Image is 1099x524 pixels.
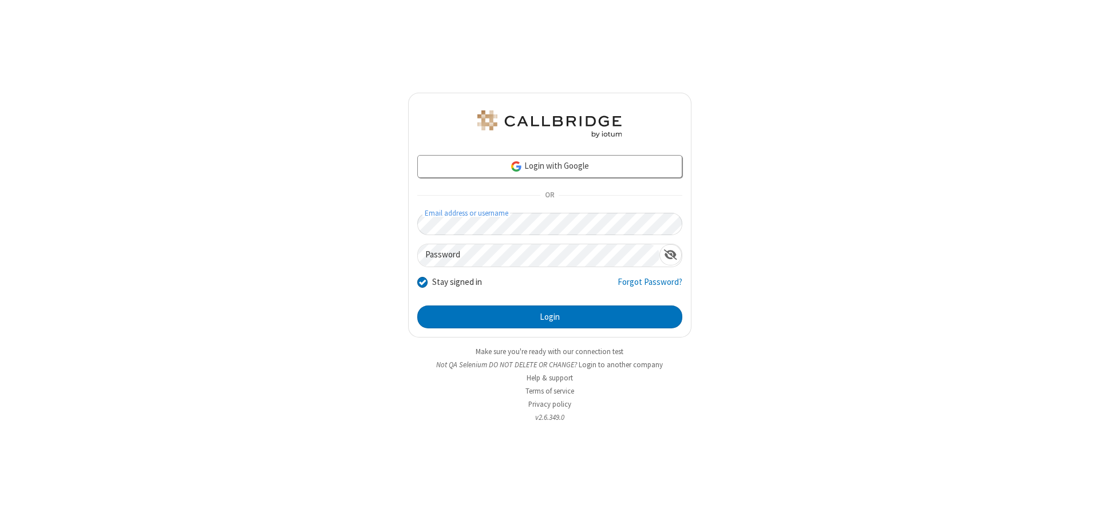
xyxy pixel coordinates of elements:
li: v2.6.349.0 [408,412,691,423]
li: Not QA Selenium DO NOT DELETE OR CHANGE? [408,359,691,370]
div: Show password [659,244,682,265]
input: Email address or username [417,213,682,235]
span: OR [540,188,559,204]
img: google-icon.png [510,160,523,173]
a: Terms of service [525,386,574,396]
a: Make sure you're ready with our connection test [476,347,623,356]
a: Forgot Password? [618,276,682,297]
label: Stay signed in [432,276,482,289]
a: Help & support [527,373,573,383]
img: QA Selenium DO NOT DELETE OR CHANGE [475,110,624,138]
a: Privacy policy [528,399,571,409]
button: Login [417,305,682,328]
button: Login to another company [579,359,663,370]
a: Login with Google [417,155,682,178]
input: Password [418,244,659,267]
